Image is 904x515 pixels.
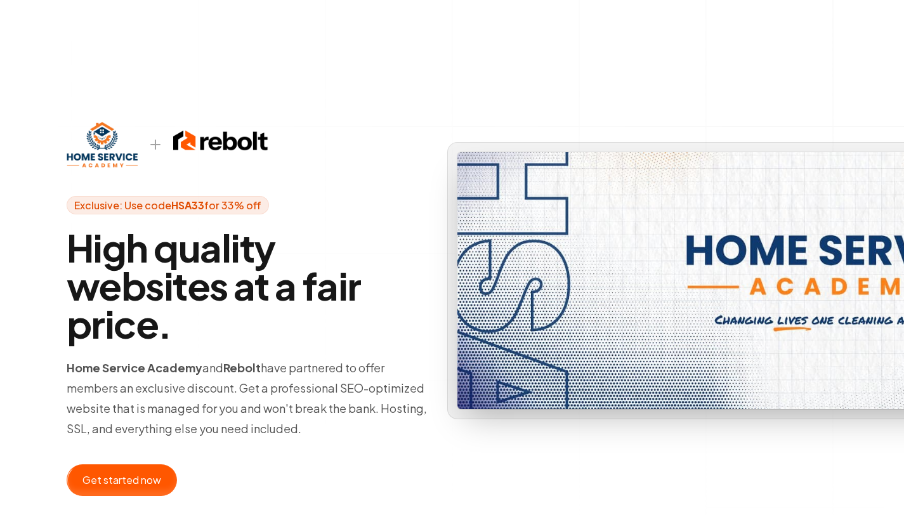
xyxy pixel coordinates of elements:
[223,360,261,375] strong: Rebolt
[67,358,432,439] p: and have partnered to offer members an exclusive discount. Get a professional SEO-optimized websi...
[67,122,138,167] img: hsa.webp
[171,199,204,212] strong: HSA33
[67,228,432,342] h1: High quality websites at a fair price.
[67,196,269,214] span: Exclusive: Use code for 33% off
[173,128,268,153] img: rebolt-full-dark.png
[67,464,177,496] button: Get started now
[67,360,202,375] strong: Home Service Academy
